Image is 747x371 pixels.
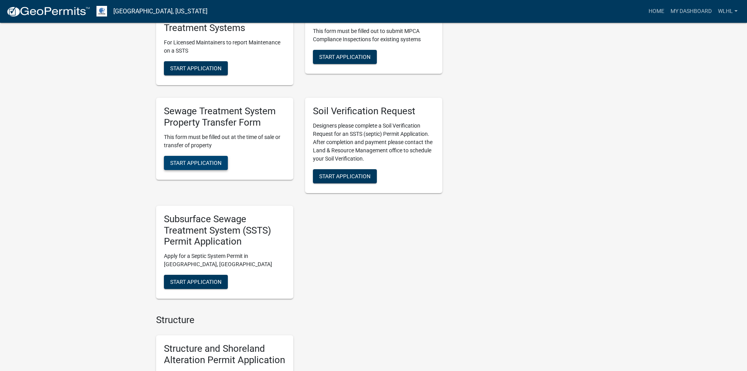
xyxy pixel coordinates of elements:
[313,27,434,44] p: This form must be filled out to submit MPCA Compliance Inspections for existing systems
[313,106,434,117] h5: Soil Verification Request
[170,159,222,166] span: Start Application
[715,4,741,19] a: wlhl
[313,169,377,183] button: Start Application
[319,173,371,179] span: Start Application
[170,279,222,285] span: Start Application
[313,50,377,64] button: Start Application
[164,156,228,170] button: Start Application
[156,314,442,326] h4: Structure
[164,214,285,247] h5: Subsurface Sewage Treatment System (SSTS) Permit Application
[645,4,667,19] a: Home
[164,38,285,55] p: For Licensed Maintainers to report Maintenance on a SSTS
[164,252,285,269] p: Apply for a Septic System Permit in [GEOGRAPHIC_DATA], [GEOGRAPHIC_DATA]
[319,54,371,60] span: Start Application
[164,343,285,366] h5: Structure and Shoreland Alteration Permit Application
[113,5,207,18] a: [GEOGRAPHIC_DATA], [US_STATE]
[96,6,107,16] img: Otter Tail County, Minnesota
[164,61,228,75] button: Start Application
[170,65,222,71] span: Start Application
[164,275,228,289] button: Start Application
[313,122,434,163] p: Designers please complete a Soil Verification Request for an SSTS (septic) Permit Application. Af...
[164,133,285,150] p: This form must be filled out at the time of sale or transfer of property
[164,106,285,128] h5: Sewage Treatment System Property Transfer Form
[667,4,715,19] a: My Dashboard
